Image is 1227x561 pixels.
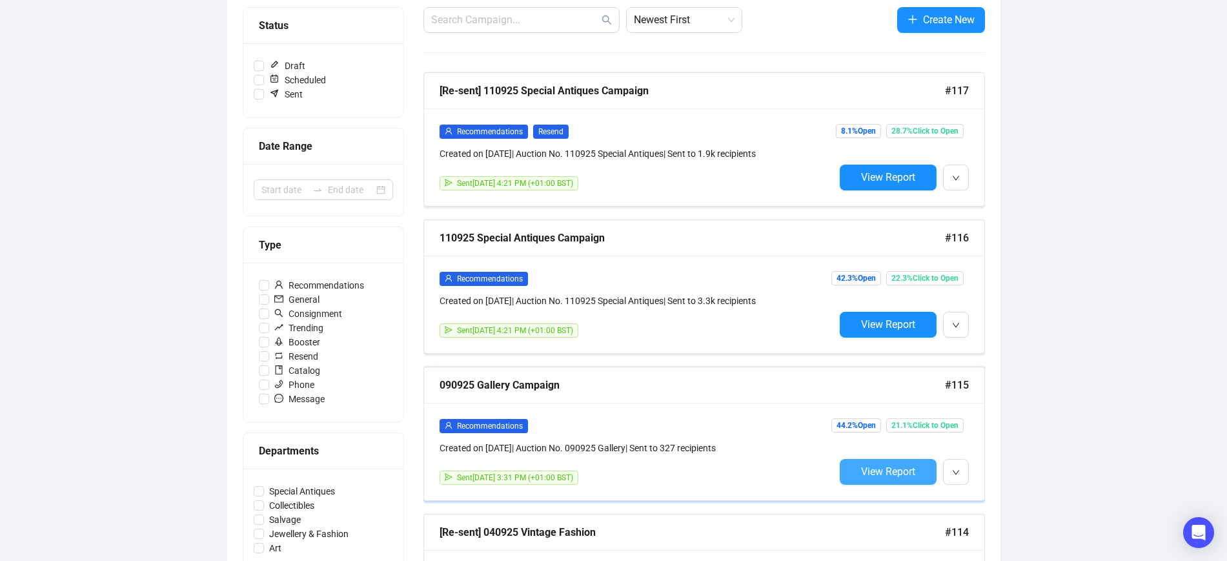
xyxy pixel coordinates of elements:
div: Created on [DATE] | Auction No. 090925 Gallery | Sent to 327 recipients [440,441,835,455]
div: [Re-sent] 040925 Vintage Fashion [440,524,945,540]
span: user [274,280,283,289]
div: Date Range [259,138,388,154]
input: Search Campaign... [431,12,599,28]
span: book [274,365,283,374]
span: #116 [945,230,969,246]
span: search [274,309,283,318]
span: Recommendations [269,278,369,292]
button: View Report [840,312,937,338]
span: message [274,394,283,403]
span: down [952,321,960,329]
span: down [952,174,960,182]
button: View Report [840,165,937,190]
div: Open Intercom Messenger [1183,517,1214,548]
div: Created on [DATE] | Auction No. 110925 Special Antiques | Sent to 1.9k recipients [440,147,835,161]
span: retweet [274,351,283,360]
span: 21.1% Click to Open [886,418,964,433]
span: user [445,422,452,429]
span: Recommendations [457,274,523,283]
span: View Report [861,318,915,331]
span: plus [908,14,918,25]
div: Created on [DATE] | Auction No. 110925 Special Antiques | Sent to 3.3k recipients [440,294,835,308]
a: 110925 Special Antiques Campaign#116userRecommendationsCreated on [DATE]| Auction No. 110925 Spec... [423,219,985,354]
button: View Report [840,459,937,485]
span: Jewellery & Fashion [264,527,354,541]
span: Consignment [269,307,347,321]
span: Recommendations [457,422,523,431]
span: 28.7% Click to Open [886,124,964,138]
span: Create New [923,12,975,28]
span: View Report [861,465,915,478]
span: Salvage [264,513,306,527]
span: rise [274,323,283,332]
span: rocket [274,337,283,346]
span: Recommendations [457,127,523,136]
span: Resend [269,349,323,363]
span: Phone [269,378,319,392]
span: Catalog [269,363,325,378]
span: General [269,292,325,307]
span: mail [274,294,283,303]
span: send [445,179,452,187]
div: Status [259,17,388,34]
span: Sent [DATE] 4:21 PM (+01:00 BST) [457,326,573,335]
span: Resend [533,125,569,139]
a: 090925 Gallery Campaign#115userRecommendationsCreated on [DATE]| Auction No. 090925 Gallery| Sent... [423,367,985,501]
span: 8.1% Open [836,124,881,138]
span: user [445,274,452,282]
span: send [445,473,452,481]
span: Collectibles [264,498,319,513]
span: 22.3% Click to Open [886,271,964,285]
span: Trending [269,321,329,335]
input: End date [328,183,374,197]
a: [Re-sent] 110925 Special Antiques Campaign#117userRecommendationsResendCreated on [DATE]| Auction... [423,72,985,207]
span: Sent [264,87,308,101]
div: Type [259,237,388,253]
span: Special Antiques [264,484,340,498]
span: 44.2% Open [831,418,881,433]
span: Scheduled [264,73,331,87]
span: swap-right [312,185,323,195]
div: [Re-sent] 110925 Special Antiques Campaign [440,83,945,99]
span: #117 [945,83,969,99]
span: Art [264,541,287,555]
button: Create New [897,7,985,33]
span: Newest First [634,8,735,32]
span: #114 [945,524,969,540]
span: Message [269,392,330,406]
span: to [312,185,323,195]
span: down [952,469,960,476]
span: 42.3% Open [831,271,881,285]
div: 090925 Gallery Campaign [440,377,945,393]
span: Sent [DATE] 3:31 PM (+01:00 BST) [457,473,573,482]
span: phone [274,380,283,389]
span: send [445,326,452,334]
span: Draft [264,59,310,73]
div: 110925 Special Antiques Campaign [440,230,945,246]
span: Booster [269,335,325,349]
span: search [602,15,612,25]
span: View Report [861,171,915,183]
span: user [445,127,452,135]
span: Sent [DATE] 4:21 PM (+01:00 BST) [457,179,573,188]
span: #115 [945,377,969,393]
input: Start date [261,183,307,197]
div: Departments [259,443,388,459]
